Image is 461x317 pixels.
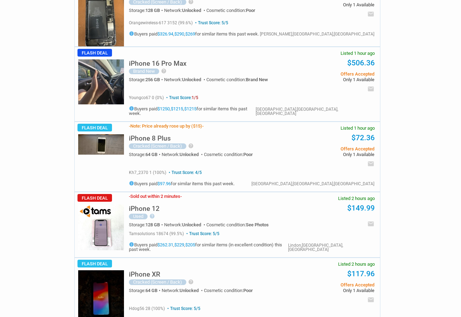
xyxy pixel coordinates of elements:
img: s-l225.jpg [78,205,124,250]
span: Only 1 Available [275,152,374,157]
span: See Photos [246,222,269,227]
div: Cosmetic condition: [206,222,269,227]
span: Listed 1 hour ago [341,126,375,130]
span: - [180,194,182,199]
div: Storage: [129,288,162,293]
span: hdog56 28 (100%) [129,306,165,311]
span: Flash Deal [77,194,112,202]
span: Unlocked [180,288,199,293]
i: email [367,296,374,303]
h5: iPhone XR [129,271,160,278]
span: Flash Deal [77,260,112,267]
span: Listed 1 hour ago [341,51,375,56]
a: iPhone 16 Pro Max [129,62,187,67]
span: - [129,194,130,199]
i: email [367,220,374,227]
span: 128 GB [145,222,160,227]
span: Unlocked [182,222,201,227]
div: Cosmetic condition: [204,288,253,293]
span: Trust Score: 5/5 [166,306,200,311]
i: info [129,106,134,111]
span: Trust Score: [165,95,198,100]
div: Cracked (Screen / Back) [129,279,186,285]
div: Storage: [129,152,162,157]
a: $1215 [184,106,197,111]
h5: Buyers paid for similar items this past week. [129,181,235,186]
span: Listed 2 hours ago [338,262,375,266]
span: Unlocked [182,77,201,82]
span: Trust Score: 5/5 [185,231,219,236]
div: Brand New [129,69,159,74]
span: Brand New [246,77,268,82]
h5: Buyers paid , , for similar items this past week. [129,31,259,36]
a: $1215 [171,106,183,111]
span: Flash Deal [77,49,112,57]
i: info [129,31,134,36]
div: Lindon,[GEOGRAPHIC_DATA],[GEOGRAPHIC_DATA] [288,243,374,252]
div: Cosmetic condition: [204,152,253,157]
div: Cosmetic condition: [206,8,255,13]
div: [GEOGRAPHIC_DATA],[GEOGRAPHIC_DATA],[GEOGRAPHIC_DATA] [256,107,374,116]
h3: Sold out within 2 minutes [129,194,182,199]
h5: iPhone 16 Pro Max [129,60,187,67]
span: Trust Score: 5/5 [194,20,228,25]
div: Cosmetic condition: [206,77,268,82]
span: Poor [246,8,255,13]
a: $506.36 [347,59,375,67]
span: kh7_2370 1 (100%) [129,170,166,175]
span: 128 GB [145,8,160,13]
a: $269 [185,31,195,37]
span: 256 GB [145,77,160,82]
a: $97.96 [157,181,171,186]
h5: iPhone 8 Plus [129,135,171,142]
div: Network: [164,8,206,13]
div: Network: [162,288,204,293]
div: Storage: [129,77,164,82]
a: iPhone 12 [129,207,160,212]
span: - [202,123,204,129]
i: info [129,242,134,247]
span: 64 GB [145,152,157,157]
h5: iPhone 12 [129,205,160,212]
span: Listed 2 hours ago [338,196,375,201]
span: Only 1 Available [275,288,374,293]
span: youngco67 0 (0%) [129,95,164,100]
span: Poor [243,288,253,293]
span: Unlocked [182,8,201,13]
a: $262.31 [157,242,173,247]
span: Offers Accepted [275,147,374,151]
i: help [161,68,167,74]
span: Trust Score: 4/5 [167,170,202,175]
i: email [367,11,374,18]
div: [GEOGRAPHIC_DATA],[GEOGRAPHIC_DATA],[GEOGRAPHIC_DATA] [251,182,374,186]
a: $326.94 [157,31,173,37]
span: orangewireless-617 3152 (99.6%) [129,20,193,25]
div: Used [129,214,148,219]
a: $72.36 [351,134,375,142]
span: Poor [243,152,253,157]
a: $149.99 [347,204,375,212]
span: Flash Deal [77,124,112,131]
span: tamsolutions 18674 (99.5%) [129,231,184,236]
div: Cracked (Screen / Back) [129,143,186,149]
span: Offers Accepted [275,283,374,287]
i: info [129,181,134,186]
i: help [149,213,155,219]
i: email [367,160,374,167]
h3: Note: Price already rose up by ($15) [129,124,204,128]
a: $1250 [157,106,170,111]
a: $229 [174,242,184,247]
a: $117.96 [347,270,375,278]
div: Network: [164,77,206,82]
i: help [188,143,194,149]
span: 64 GB [145,288,157,293]
a: $205 [185,242,195,247]
span: Unlocked [180,152,199,157]
span: - [129,123,130,129]
h5: Buyers paid , , for similar items (in excellent condition) this past week. [129,242,288,252]
a: $290 [174,31,184,37]
div: [PERSON_NAME],[GEOGRAPHIC_DATA],[GEOGRAPHIC_DATA] [260,32,374,36]
h5: Buyers paid , , for similar items this past week. [129,106,256,116]
a: iPhone 8 Plus [129,136,171,142]
div: Storage: [129,222,164,227]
